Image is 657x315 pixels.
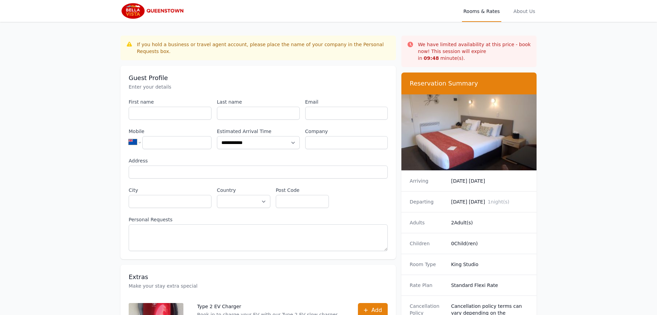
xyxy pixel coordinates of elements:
p: We have limited availability at this price - book now! This session will expire in minute(s). [418,41,531,62]
span: Add [371,306,382,314]
strong: 09 : 48 [424,55,439,61]
h3: Reservation Summary [410,79,528,88]
dd: Standard Flexi Rate [451,282,528,289]
dt: Arriving [410,178,446,184]
dd: [DATE] [DATE] [451,178,528,184]
label: Address [129,157,388,164]
p: Enter your details [129,83,388,90]
h3: Guest Profile [129,74,388,82]
p: Make your stay extra special [129,283,388,289]
label: Email [305,99,388,105]
div: If you hold a business or travel agent account, please place the name of your company in the Pers... [137,41,390,55]
label: Personal Requests [129,216,388,223]
label: First name [129,99,211,105]
dt: Departing [410,198,446,205]
label: Country [217,187,270,194]
label: Mobile [129,128,211,135]
dt: Room Type [410,261,446,268]
h3: Extras [129,273,388,281]
dd: King Studio [451,261,528,268]
dd: 0 Child(ren) [451,240,528,247]
label: Company [305,128,388,135]
dt: Adults [410,219,446,226]
label: Last name [217,99,300,105]
img: Bella Vista Queenstown [120,3,186,19]
dd: [DATE] [DATE] [451,198,528,205]
label: Post Code [276,187,329,194]
img: King Studio [401,94,537,170]
label: Estimated Arrival Time [217,128,300,135]
span: 1 night(s) [488,199,509,205]
p: Type 2 EV Charger [197,303,344,310]
dt: Children [410,240,446,247]
dd: 2 Adult(s) [451,219,528,226]
label: City [129,187,211,194]
dt: Rate Plan [410,282,446,289]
